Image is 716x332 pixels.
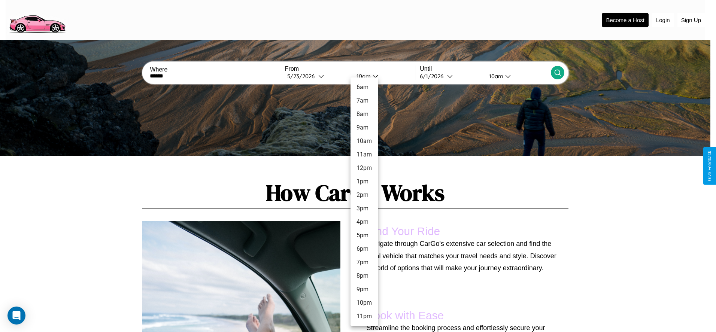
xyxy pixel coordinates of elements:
li: 3pm [351,202,378,215]
li: 12pm [351,161,378,175]
li: 6pm [351,242,378,256]
div: Open Intercom Messenger [7,307,25,325]
div: Give Feedback [707,151,712,181]
li: 7pm [351,256,378,269]
li: 8am [351,107,378,121]
li: 9pm [351,283,378,296]
li: 7am [351,94,378,107]
li: 10am [351,134,378,148]
li: 10pm [351,296,378,310]
li: 1pm [351,175,378,188]
li: 6am [351,80,378,94]
li: 11pm [351,310,378,323]
li: 8pm [351,269,378,283]
li: 9am [351,121,378,134]
li: 4pm [351,215,378,229]
li: 11am [351,148,378,161]
li: 2pm [351,188,378,202]
li: 5pm [351,229,378,242]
